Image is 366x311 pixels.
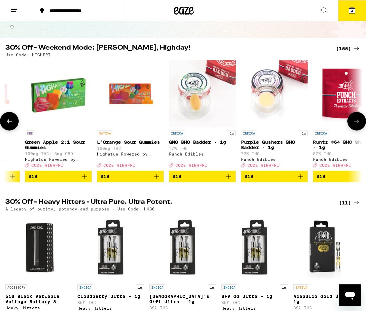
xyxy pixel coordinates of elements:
[280,284,288,290] p: 1g
[77,284,93,290] p: INDICA
[5,214,72,281] img: Heavy Hitters - 510 Black Variable Voltage Battery & Charger
[221,294,288,299] p: SFV OG Ultra - 1g
[25,152,92,156] p: 100mg THC: 5mg CBD
[136,284,144,290] p: 1g
[241,130,257,136] p: INDICA
[97,152,164,156] div: Highatus Powered by Cannabiotix
[169,146,236,151] p: 77% THC
[97,60,164,171] a: Open page for L'Orange Sour Gummies from Highatus Powered by Cannabiotix
[241,152,308,156] p: 72% THC
[221,300,288,305] p: 89% THC
[5,306,72,310] div: Heavy Hitters
[77,294,144,299] p: Cloudberry Ultra - 1g
[169,140,236,145] p: GMO BHO Badder - 1g
[172,174,181,179] span: $18
[31,163,63,167] span: CODE HIGHFRI
[25,171,92,182] button: Add to bag
[228,130,236,136] p: 1g
[169,171,236,182] button: Add to bag
[97,60,164,127] img: Highatus Powered by Cannabiotix - L'Orange Sour Gummies
[241,171,308,182] button: Add to bag
[241,157,308,161] div: Punch Edibles
[5,294,72,304] p: 510 Black Variable Voltage Battery & Charger
[169,60,236,171] a: Open page for GMO BHO Badder - 1g from Punch Edibles
[97,130,113,136] p: SATIVA
[339,199,361,207] a: (11)
[5,207,155,211] p: A legacy of purity, potency and purpose - Use Code: HH30
[149,284,165,290] p: INDICA
[100,174,109,179] span: $18
[241,60,308,127] img: Punch Edibles - Purple Gushers BHO Badder - 1g
[77,306,144,310] div: Heavy Hitters
[338,0,366,21] button: 4
[316,174,325,179] span: $18
[97,146,164,151] p: 100mg THC
[28,174,37,179] span: $18
[97,140,164,145] p: L'Orange Sour Gummies
[5,199,328,207] h2: 30% Off - Heavy Hitters - Ultra Pure. Ultra Potent.
[149,306,216,310] p: 89% THC
[293,214,360,281] img: Heavy Hitters - Acapulco Gold Ultra - 1g
[77,300,144,305] p: 89% THC
[208,284,216,290] p: 1g
[241,60,308,171] a: Open page for Purple Gushers BHO Badder - 1g from Punch Edibles
[25,60,92,171] a: Open page for Green Apple 2:1 Sour Gummies from Highatus Powered by Cannabiotix
[149,294,216,304] p: [DEMOGRAPHIC_DATA]'s Gift Ultra - 1g
[244,174,253,179] span: $18
[5,53,51,57] p: Use Code: HIGHFRI
[300,130,308,136] p: 1g
[25,130,35,136] p: CBD
[351,9,353,13] span: 4
[221,306,288,310] div: Heavy Hitters
[313,130,329,136] p: INDICA
[293,306,360,310] p: 89% THC
[247,163,279,167] span: CODE HIGHFRI
[5,284,27,290] p: ACCESSORY
[25,157,92,161] div: Highatus Powered by Cannabiotix
[149,214,216,281] img: Heavy Hitters - God's Gift Ultra - 1g
[293,294,360,304] p: Acapulco Gold Ultra - 1g
[77,214,144,281] img: Heavy Hitters - Cloudberry Ultra - 1g
[175,163,207,167] span: CODE HIGHFRI
[339,284,361,306] iframe: Button to launch messaging window
[293,284,309,290] p: SATIVA
[241,140,308,150] p: Purple Gushers BHO Badder - 1g
[319,163,351,167] span: CODE HIGHFRI
[221,284,237,290] p: INDICA
[169,130,185,136] p: INDICA
[221,214,288,281] img: Heavy Hitters - SFV OG Ultra - 1g
[25,60,92,127] img: Highatus Powered by Cannabiotix - Green Apple 2:1 Sour Gummies
[25,140,92,150] p: Green Apple 2:1 Sour Gummies
[336,45,361,53] a: (155)
[97,171,164,182] button: Add to bag
[5,45,328,53] h2: 30% Off - Weekend Mode: [PERSON_NAME], Highday!
[103,163,135,167] span: CODE HIGHFRI
[169,152,236,156] div: Punch Edibles
[169,60,236,127] img: Punch Edibles - GMO BHO Badder - 1g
